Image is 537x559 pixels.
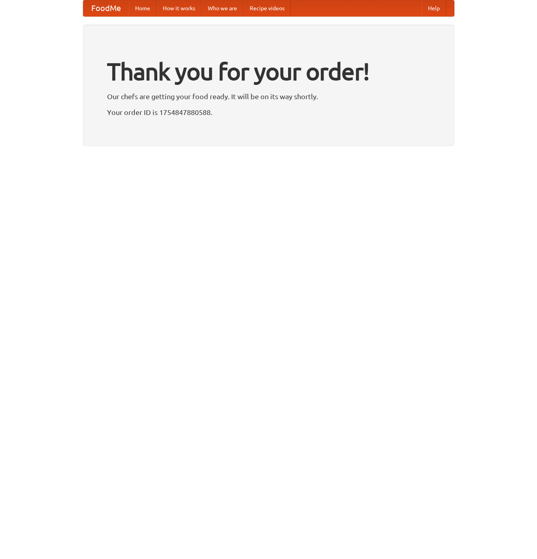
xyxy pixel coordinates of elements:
a: Help [422,0,446,16]
a: Who we are [202,0,243,16]
a: How it works [156,0,202,16]
h1: Thank you for your order! [107,53,430,90]
a: Home [129,0,156,16]
p: Our chefs are getting your food ready. It will be on its way shortly. [107,90,430,102]
a: Recipe videos [243,0,291,16]
a: FoodMe [83,0,129,16]
p: Your order ID is 1754847880588. [107,106,430,118]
